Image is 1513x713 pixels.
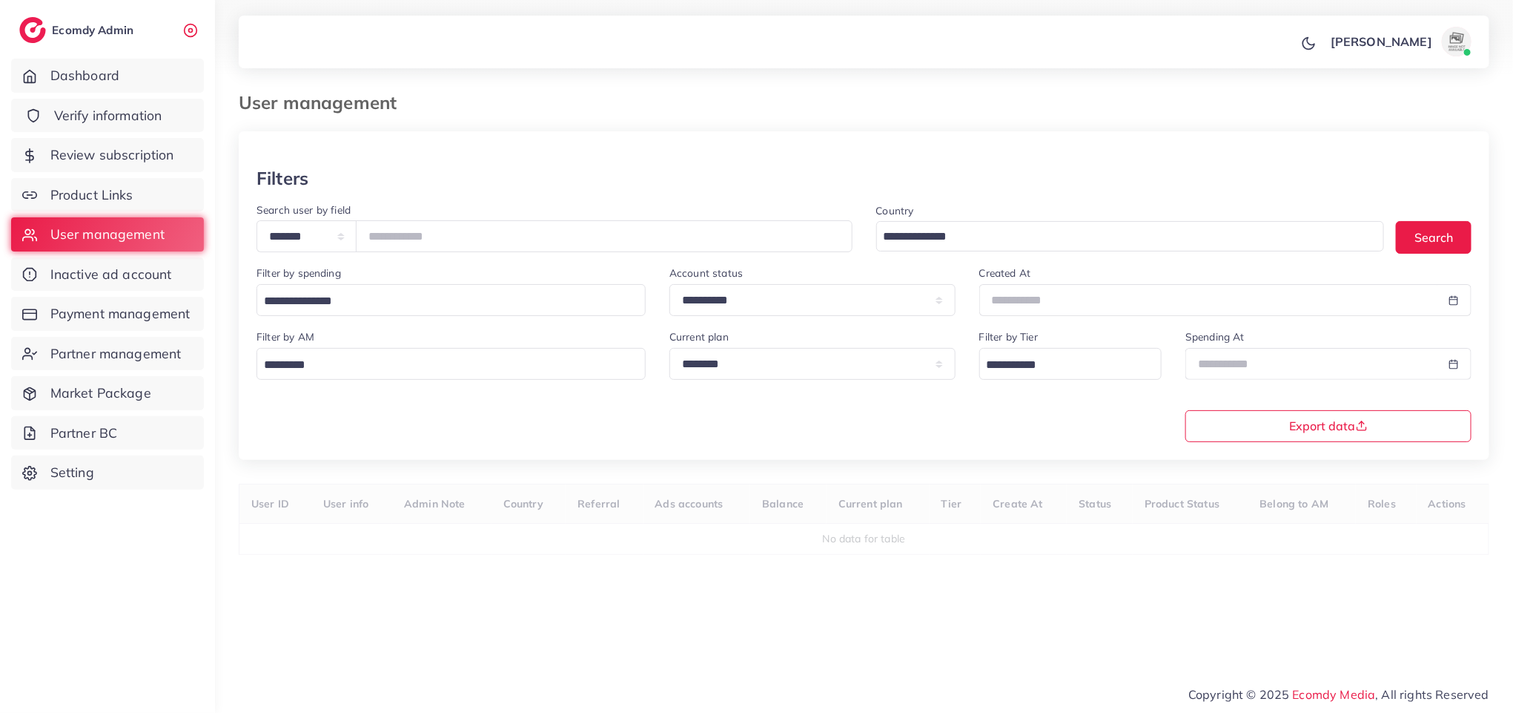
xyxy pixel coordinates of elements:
[11,456,204,490] a: Setting
[256,329,314,344] label: Filter by AM
[11,416,204,450] a: Partner BC
[50,384,151,403] span: Market Package
[1322,27,1477,56] a: [PERSON_NAME]avatar
[979,329,1038,344] label: Filter by Tier
[11,217,204,252] a: User management
[50,66,119,85] span: Dashboard
[256,348,646,380] div: Search for option
[259,354,626,377] input: Search for option
[11,257,204,292] a: Inactive ad account
[979,348,1162,380] div: Search for option
[1293,687,1376,702] a: Ecomdy Media
[876,221,1385,252] div: Search for option
[878,226,1365,249] input: Search for option
[50,225,165,244] span: User management
[1185,410,1471,442] button: Export data
[50,344,182,364] span: Partner management
[979,266,1031,280] label: Created At
[52,23,137,37] h2: Ecomdy Admin
[50,304,191,323] span: Payment management
[1442,27,1471,56] img: avatar
[50,265,172,284] span: Inactive ad account
[11,59,204,93] a: Dashboard
[1396,221,1471,253] button: Search
[259,290,626,313] input: Search for option
[1290,420,1368,432] span: Export data
[11,99,204,133] a: Verify information
[11,376,204,410] a: Market Package
[11,297,204,331] a: Payment management
[256,284,646,316] div: Search for option
[50,145,174,165] span: Review subscription
[54,106,162,125] span: Verify information
[50,185,133,205] span: Product Links
[1376,686,1489,703] span: , All rights Reserved
[256,168,308,189] h3: Filters
[1185,329,1245,344] label: Spending At
[1188,686,1489,703] span: Copyright © 2025
[669,329,729,344] label: Current plan
[19,17,137,43] a: logoEcomdy Admin
[50,424,118,443] span: Partner BC
[11,337,204,371] a: Partner management
[1331,33,1432,50] p: [PERSON_NAME]
[11,138,204,172] a: Review subscription
[256,266,341,280] label: Filter by spending
[876,203,914,218] label: Country
[669,266,743,280] label: Account status
[256,203,351,217] label: Search user by field
[981,354,1142,377] input: Search for option
[11,178,204,212] a: Product Links
[239,92,408,114] h3: User management
[19,17,46,43] img: logo
[50,463,94,482] span: Setting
